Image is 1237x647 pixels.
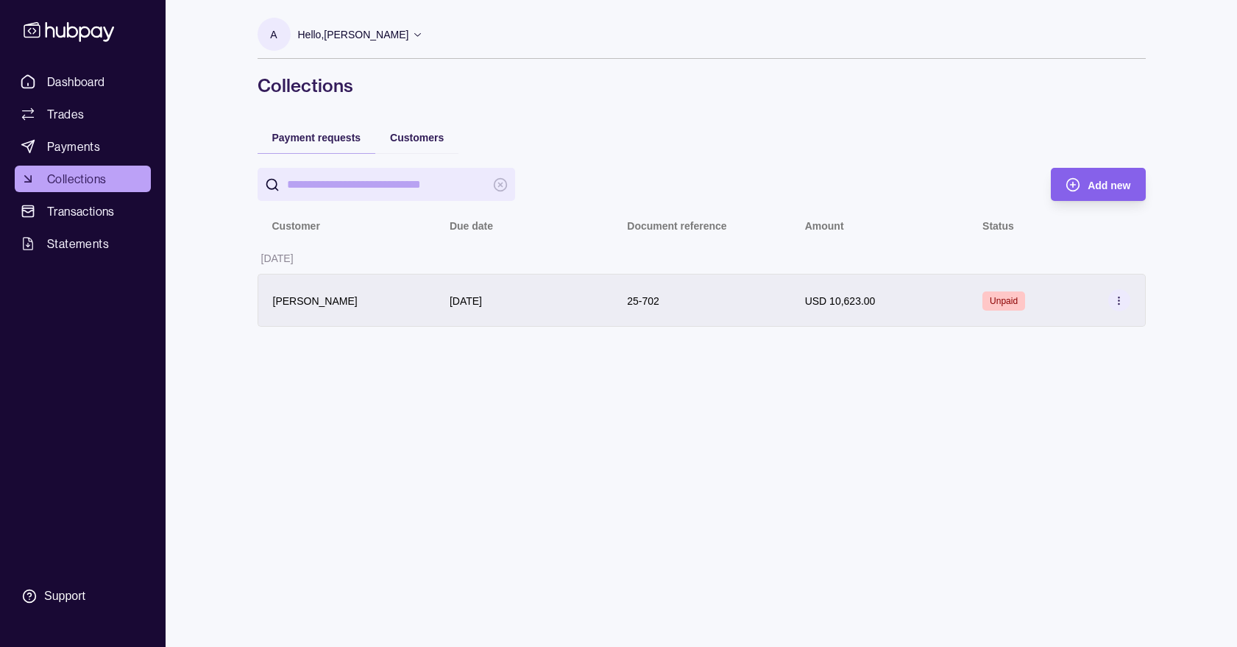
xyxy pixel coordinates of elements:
[273,295,358,307] p: [PERSON_NAME]
[990,296,1018,306] span: Unpaid
[15,198,151,224] a: Transactions
[982,220,1014,232] p: Status
[805,295,876,307] p: USD 10,623.00
[627,295,659,307] p: 25-702
[47,202,115,220] span: Transactions
[44,588,85,604] div: Support
[15,133,151,160] a: Payments
[47,170,106,188] span: Collections
[47,73,105,91] span: Dashboard
[272,220,320,232] p: Customer
[15,101,151,127] a: Trades
[47,235,109,252] span: Statements
[47,138,100,155] span: Payments
[258,74,1146,97] h1: Collections
[298,26,409,43] p: Hello, [PERSON_NAME]
[15,68,151,95] a: Dashboard
[15,581,151,612] a: Support
[1088,180,1130,191] span: Add new
[1051,168,1145,201] button: Add new
[272,132,361,144] span: Payment requests
[450,220,493,232] p: Due date
[287,168,486,201] input: search
[47,105,84,123] span: Trades
[15,230,151,257] a: Statements
[15,166,151,192] a: Collections
[627,220,726,232] p: Document reference
[261,252,294,264] p: [DATE]
[270,26,277,43] p: A
[390,132,444,144] span: Customers
[450,295,482,307] p: [DATE]
[805,220,844,232] p: Amount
